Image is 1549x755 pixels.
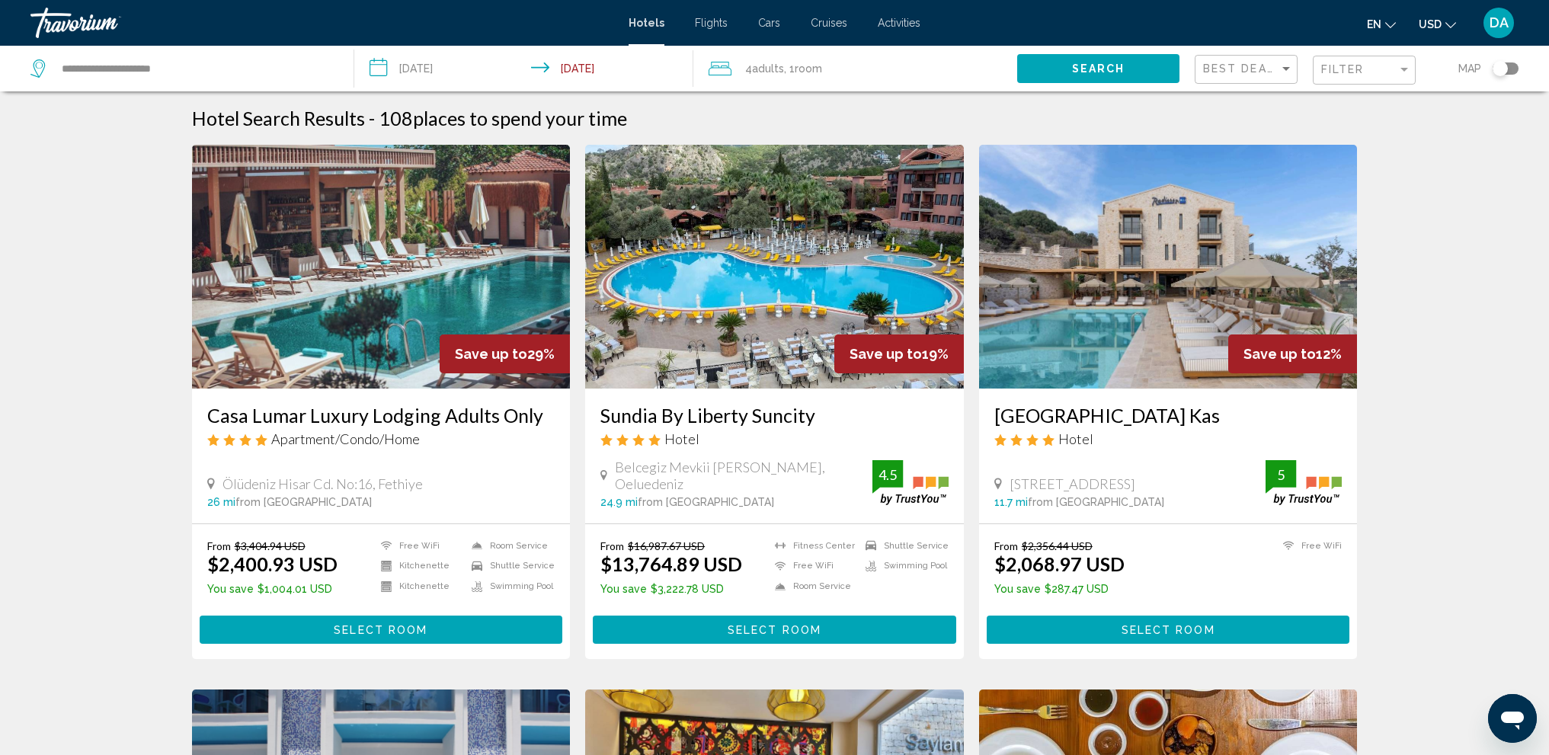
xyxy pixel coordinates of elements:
[207,552,338,575] ins: $2,400.93 USD
[1022,539,1093,552] del: $2,356.44 USD
[1203,62,1283,75] span: Best Deals
[994,583,1041,595] span: You save
[728,624,821,636] span: Select Room
[695,17,728,29] a: Flights
[235,496,372,508] span: from [GEOGRAPHIC_DATA]
[600,404,949,427] a: Sundia By Liberty Suncity
[593,619,956,636] a: Select Room
[994,552,1125,575] ins: $2,068.97 USD
[987,616,1350,644] button: Select Room
[878,17,920,29] a: Activities
[994,583,1125,595] p: $287.47 USD
[354,46,693,91] button: Check-in date: Aug 24, 2025 Check-out date: Aug 30, 2025
[987,619,1350,636] a: Select Room
[994,404,1343,427] a: [GEOGRAPHIC_DATA] Kas
[994,496,1028,508] span: 11.7 mi
[235,539,306,552] del: $3,404.94 USD
[464,539,555,552] li: Room Service
[373,539,464,552] li: Free WiFi
[455,346,527,362] span: Save up to
[413,107,627,130] span: places to spend your time
[795,62,822,75] span: Room
[207,404,555,427] a: Casa Lumar Luxury Lodging Adults Only
[192,107,365,130] h1: Hotel Search Results
[379,107,627,130] h2: 108
[638,496,774,508] span: from [GEOGRAPHIC_DATA]
[1266,465,1296,484] div: 5
[1488,694,1537,743] iframe: Кнопка запуска окна обмена сообщениями
[440,334,570,373] div: 29%
[664,430,699,447] span: Hotel
[872,465,903,484] div: 4.5
[1458,58,1481,79] span: Map
[758,17,780,29] a: Cars
[30,8,613,38] a: Travorium
[1072,63,1125,75] span: Search
[207,430,555,447] div: 4 star Apartment
[1228,334,1357,373] div: 12%
[767,539,858,552] li: Fitness Center
[271,430,420,447] span: Apartment/Condo/Home
[872,460,949,505] img: trustyou-badge.svg
[600,552,742,575] ins: $13,764.89 USD
[1010,475,1135,492] span: [STREET_ADDRESS]
[994,539,1018,552] span: From
[192,145,571,389] img: Hotel image
[834,334,964,373] div: 19%
[1313,55,1416,86] button: Filter
[1419,18,1442,30] span: USD
[858,560,949,573] li: Swimming Pool
[334,624,427,636] span: Select Room
[745,58,784,79] span: 4
[200,619,563,636] a: Select Room
[1028,496,1164,508] span: from [GEOGRAPHIC_DATA]
[1321,63,1365,75] span: Filter
[1481,62,1519,75] button: Toggle map
[369,107,375,130] span: -
[600,496,638,508] span: 24.9 mi
[994,430,1343,447] div: 4 star Hotel
[1017,54,1179,82] button: Search
[693,46,1017,91] button: Travelers: 4 adults, 0 children
[1419,13,1456,35] button: Change currency
[628,539,705,552] del: $16,987.67 USD
[767,560,858,573] li: Free WiFi
[979,145,1358,389] img: Hotel image
[373,580,464,593] li: Kitchenette
[752,62,784,75] span: Adults
[373,560,464,573] li: Kitchenette
[207,583,338,595] p: $1,004.01 USD
[600,539,624,552] span: From
[811,17,847,29] a: Cruises
[1275,539,1342,552] li: Free WiFi
[585,145,964,389] a: Hotel image
[200,616,563,644] button: Select Room
[850,346,922,362] span: Save up to
[1122,624,1215,636] span: Select Room
[464,560,555,573] li: Shuttle Service
[858,539,949,552] li: Shuttle Service
[767,580,858,593] li: Room Service
[600,583,647,595] span: You save
[207,496,235,508] span: 26 mi
[207,539,231,552] span: From
[464,580,555,593] li: Swimming Pool
[1243,346,1316,362] span: Save up to
[600,583,742,595] p: $3,222.78 USD
[629,17,664,29] a: Hotels
[1203,63,1293,76] mat-select: Sort by
[1367,18,1381,30] span: en
[600,430,949,447] div: 4 star Hotel
[1058,430,1093,447] span: Hotel
[1266,460,1342,505] img: trustyou-badge.svg
[593,616,956,644] button: Select Room
[1367,13,1396,35] button: Change language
